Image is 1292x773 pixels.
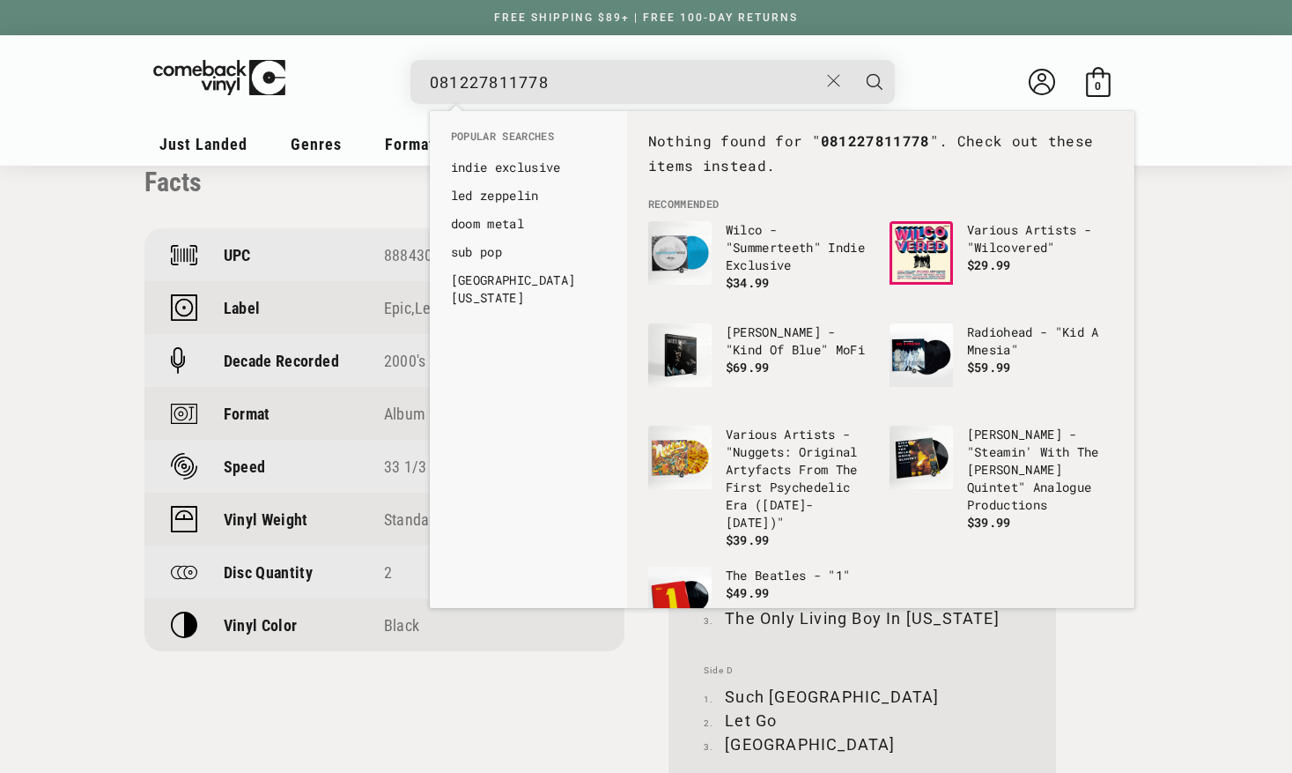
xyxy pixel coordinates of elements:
[159,135,247,153] span: Just Landed
[451,187,606,204] a: led zeppelin
[224,616,298,635] p: Vinyl Color
[384,246,598,264] div: 888430760110
[648,221,872,306] a: Wilco - "Summerteeth" Indie Exclusive Wilco - "Summerteeth" Indie Exclusive $34.99
[442,238,615,266] li: no_result_suggestions: sub pop
[890,323,1113,408] a: Radiohead - "Kid A Mnesia" Radiohead - "Kid A Mnesia" $59.99
[442,182,615,210] li: no_result_suggestions: led zeppelin
[853,60,897,104] button: Search
[726,323,872,359] p: [PERSON_NAME] - "Kind Of Blue" MoFi
[890,221,953,285] img: Various Artists - "Wilcovered"
[704,685,1021,709] li: Such [GEOGRAPHIC_DATA]
[726,221,872,274] p: Wilco - "Summerteeth" Indie Exclusive
[224,405,270,423] p: Format
[291,135,342,153] span: Genres
[442,266,615,312] li: no_result_suggestions: hotel california
[890,323,953,387] img: Radiohead - "Kid A Mnesia"
[648,323,712,387] img: Miles Davis - "Kind Of Blue" MoFi
[144,167,624,197] p: Facts
[726,274,770,291] span: $34.99
[726,359,770,375] span: $69.99
[704,709,1021,732] li: Let Go
[415,299,461,317] a: Legacy
[224,299,261,317] p: Label
[224,457,266,476] p: Speed
[881,212,1122,315] li: no_result_products: Various Artists - "Wilcovered"
[451,215,606,233] a: doom metal
[384,352,425,370] a: 2000's
[648,129,1113,180] p: Nothing found for " ". Check out these items instead.
[648,323,872,408] a: Miles Davis - "Kind Of Blue" MoFi [PERSON_NAME] - "Kind Of Blue" MoFi $69.99
[967,359,1011,375] span: $59.99
[410,60,895,104] div: Search
[442,153,615,182] li: no_result_suggestions: indie exclusive
[890,426,1113,531] a: Miles Davis - "Steamin' With The Miles Davis Quintet" Analogue Productions [PERSON_NAME] - "Steam...
[881,417,1122,540] li: no_result_products: Miles Davis - "Steamin' With The Miles Davis Quintet" Analogue Productions
[726,567,872,584] p: The Beatles - "1"
[639,315,881,417] li: no_result_products: Miles Davis - "Kind Of Blue" MoFi
[967,323,1113,359] p: Radiohead - "Kid A Mnesia"
[384,457,461,476] a: 33 1/3 RPM
[384,510,517,529] a: Standard (120-150g)
[967,514,1011,531] span: $39.99
[821,131,930,150] strong: 081227811778
[648,567,712,630] img: The Beatles - "1"
[726,531,770,548] span: $39.99
[224,563,314,582] p: Disc Quantity
[224,246,251,264] p: UPC
[384,299,411,317] a: Epic
[224,352,339,370] p: Decade Recorded
[704,606,1021,630] li: The Only Living Boy In [US_STATE]
[476,11,816,24] a: FREE SHIPPING $89+ | FREE 100-DAY RETURNS
[817,62,850,100] button: Close
[451,159,606,176] a: indie exclusive
[430,111,627,321] div: Popular Searches
[442,210,615,238] li: no_result_suggestions: doom metal
[639,212,881,315] li: no_result_products: Wilco - "Summerteeth" Indie Exclusive
[726,426,872,531] p: Various Artists - "Nuggets: Original Artyfacts From The First Psychedelic Era ([DATE]-[DATE])"
[967,221,1113,256] p: Various Artists - "Wilcovered"
[648,426,872,549] a: Various Artists - "Nuggets: Original Artyfacts From The First Psychedelic Era (1965-1968)" Variou...
[648,426,712,489] img: Various Artists - "Nuggets: Original Artyfacts From The First Psychedelic Era (1965-1968)"
[967,426,1113,514] p: [PERSON_NAME] - "Steamin' With The [PERSON_NAME] Quintet" Analogue Productions
[890,221,1113,306] a: Various Artists - "Wilcovered" Various Artists - "Wilcovered" $29.99
[648,567,872,651] a: The Beatles - "1" The Beatles - "1" $49.99
[639,417,881,558] li: no_result_products: Various Artists - "Nuggets: Original Artyfacts From The First Psychedelic Era...
[384,563,392,582] span: 2
[627,111,1134,608] div: Recommended
[451,243,606,261] a: sub pop
[384,405,425,423] a: Album
[639,197,1122,212] li: Recommended
[639,129,1122,197] div: No Results
[430,64,818,100] input: When autocomplete results are available use up and down arrows to review and enter to select
[704,732,1021,756] li: [GEOGRAPHIC_DATA]
[451,271,606,307] a: [GEOGRAPHIC_DATA][US_STATE]
[890,426,953,489] img: Miles Davis - "Steamin' With The Miles Davis Quintet" Analogue Productions
[881,315,1122,417] li: no_result_products: Radiohead - "Kid A Mnesia"
[967,256,1011,273] span: $29.99
[648,221,712,285] img: Wilco - "Summerteeth" Indie Exclusive
[384,616,419,635] span: Black
[384,299,598,317] div: ,
[639,558,881,660] li: no_result_products: The Beatles - "1"
[726,584,770,601] span: $49.99
[385,135,443,153] span: Formats
[224,510,308,529] p: Vinyl Weight
[704,665,1021,676] span: Side D
[1095,79,1101,93] span: 0
[442,129,615,153] li: Popular Searches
